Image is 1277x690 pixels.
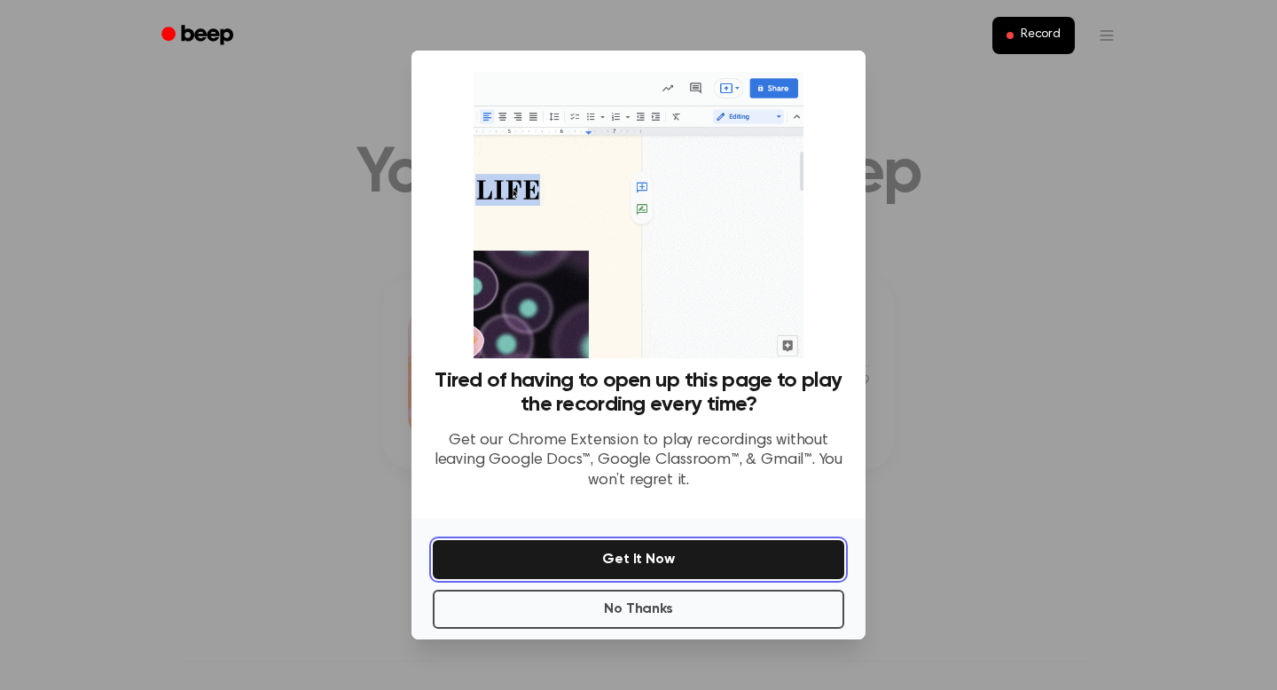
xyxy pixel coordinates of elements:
button: Open menu [1085,14,1128,57]
p: Get our Chrome Extension to play recordings without leaving Google Docs™, Google Classroom™, & Gm... [433,431,844,491]
img: Beep extension in action [474,72,803,358]
a: Beep [149,19,249,53]
button: Record [992,17,1075,54]
button: Get It Now [433,540,844,579]
h3: Tired of having to open up this page to play the recording every time? [433,369,844,417]
span: Record [1021,27,1061,43]
button: No Thanks [433,590,844,629]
